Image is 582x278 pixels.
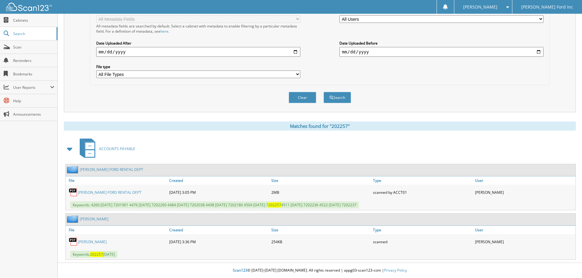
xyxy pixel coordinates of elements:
[80,216,108,222] a: [PERSON_NAME]
[339,47,544,57] input: end
[551,249,582,278] iframe: Chat Widget
[384,268,407,273] a: Privacy Policy
[67,166,80,173] img: folder2.png
[13,71,54,77] span: Bookmarks
[58,263,582,278] div: © [DATE]-[DATE] [DOMAIN_NAME]. All rights reserved | appg03-scan123-com |
[474,176,576,185] a: User
[168,186,270,198] div: [DATE] 3:05 PM
[168,236,270,248] div: [DATE] 3:36 PM
[70,251,117,258] span: Keywords: [DATE]
[372,176,474,185] a: Type
[96,64,300,69] label: File type
[339,41,544,46] label: Date Uploaded Before
[168,226,270,234] a: Created
[6,3,52,11] img: scan123-logo-white.svg
[372,226,474,234] a: Type
[69,237,78,246] img: PDF.png
[76,137,135,161] a: ACCOUNTS PAYABLE
[13,112,54,117] span: Announcements
[66,226,168,234] a: File
[66,176,168,185] a: File
[324,92,351,103] button: Search
[96,23,300,34] div: All metadata fields are searched by default. Select a cabinet with metadata to enable filtering b...
[99,146,135,151] span: ACCOUNTS PAYABLE
[13,45,54,50] span: Scan
[96,47,300,57] input: start
[474,186,576,198] div: [PERSON_NAME]
[90,252,103,257] span: 202257
[521,5,573,9] span: [PERSON_NAME] Ford Inc
[463,5,497,9] span: [PERSON_NAME]
[372,236,474,248] div: scanned
[270,226,372,234] a: Size
[372,186,474,198] div: scanned by ACCT01
[96,41,300,46] label: Date Uploaded After
[474,226,576,234] a: User
[268,202,281,208] span: 202257
[270,186,372,198] div: 2MB
[13,98,54,103] span: Help
[13,31,53,36] span: Search
[13,18,54,23] span: Cabinets
[168,176,270,185] a: Created
[64,121,576,131] div: Matches found for "202257"
[233,268,247,273] span: Scan123
[13,85,50,90] span: User Reports
[78,190,141,195] a: [PERSON_NAME] FORD RENTAL DEPT
[270,236,372,248] div: 254KB
[160,29,168,34] a: here
[67,215,80,223] img: folder2.png
[270,176,372,185] a: Size
[78,239,107,244] a: [PERSON_NAME]
[80,167,143,172] a: [PERSON_NAME] FORD RENTAL DEPT
[13,58,54,63] span: Reminders
[70,201,359,208] span: Keywords: 4260 [DATE] 7201901 4476 [DATE] 7202260 4484 [DATE] 7202038 4498 [DATE] 7202180 4504 [D...
[474,236,576,248] div: [PERSON_NAME]
[289,92,316,103] button: Clear
[69,188,78,197] img: PDF.png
